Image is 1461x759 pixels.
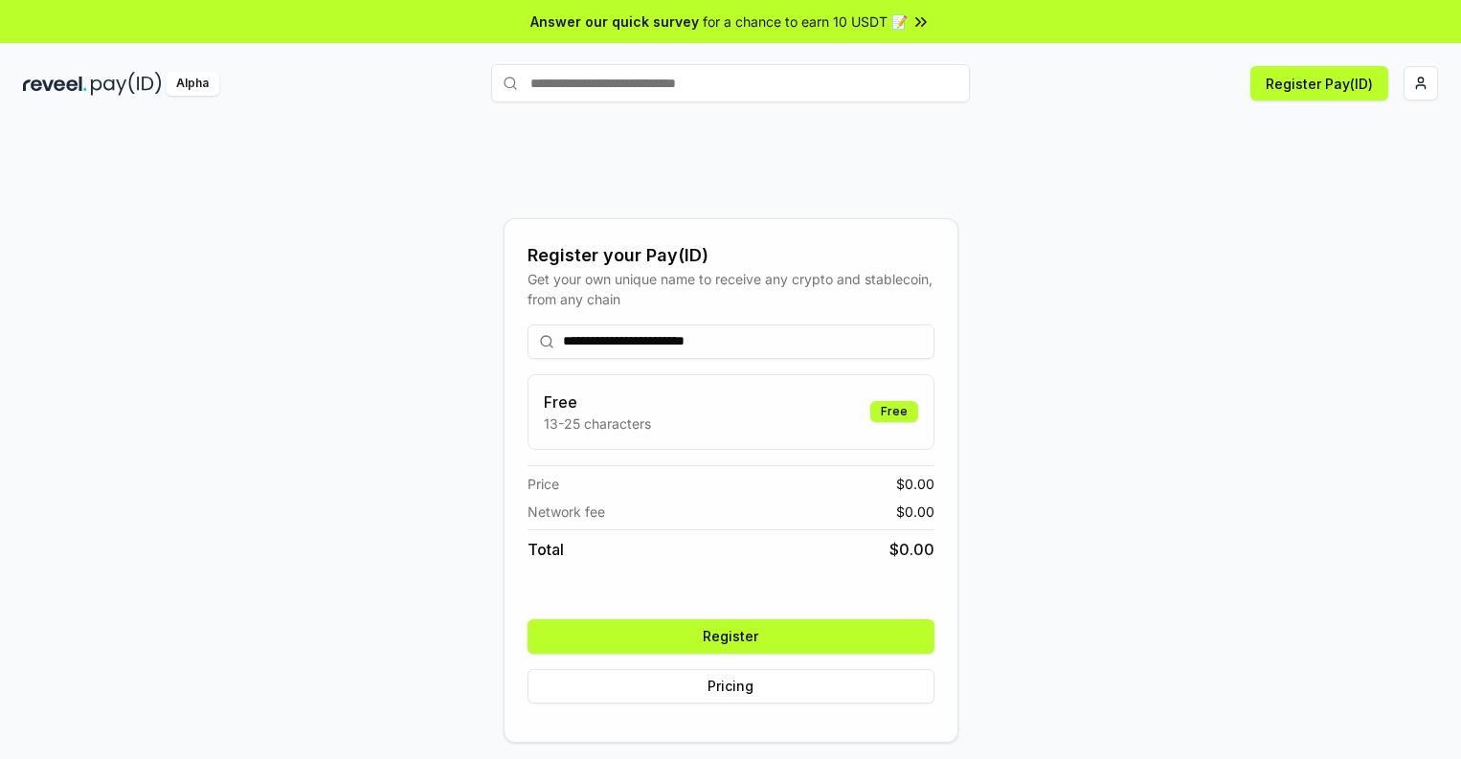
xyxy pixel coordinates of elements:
[703,11,908,32] span: for a chance to earn 10 USDT 📝
[528,502,605,522] span: Network fee
[870,401,918,422] div: Free
[528,242,934,269] div: Register your Pay(ID)
[23,72,87,96] img: reveel_dark
[896,474,934,494] span: $ 0.00
[528,669,934,703] button: Pricing
[528,538,564,561] span: Total
[896,502,934,522] span: $ 0.00
[530,11,699,32] span: Answer our quick survey
[889,538,934,561] span: $ 0.00
[544,413,651,434] p: 13-25 characters
[528,269,934,309] div: Get your own unique name to receive any crypto and stablecoin, from any chain
[166,72,219,96] div: Alpha
[528,619,934,654] button: Register
[1250,66,1388,100] button: Register Pay(ID)
[544,391,651,413] h3: Free
[91,72,162,96] img: pay_id
[528,474,559,494] span: Price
